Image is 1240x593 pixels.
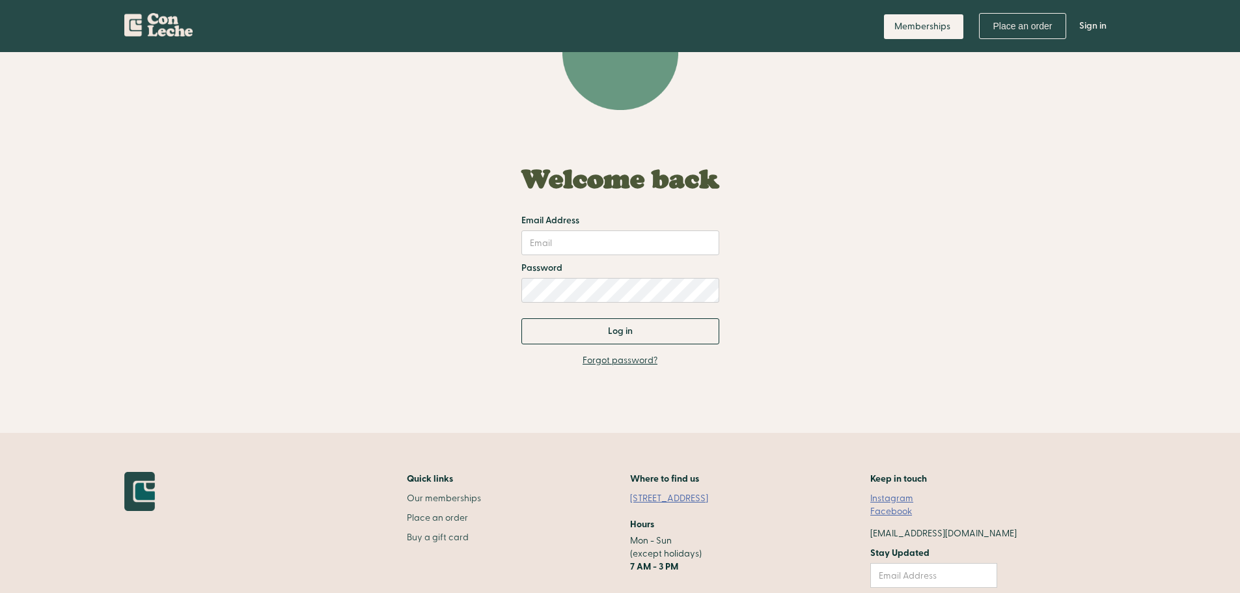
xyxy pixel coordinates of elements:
a: Sign in [1069,7,1116,46]
a: Forgot password? [583,354,657,367]
p: Mon - Sun (except holidays) [630,534,721,573]
h5: Keep in touch [870,472,927,486]
a: Place an order [979,13,1066,39]
input: Email [521,230,719,255]
strong: 7 AM - 3 PM [630,560,678,573]
a: [STREET_ADDRESS] [630,492,721,505]
a: Our memberships [407,492,481,505]
input: Email Address [870,563,997,588]
a: Place an order [407,512,481,525]
form: Email Form [521,152,719,344]
input: Log in [521,318,719,344]
div: [EMAIL_ADDRESS][DOMAIN_NAME] [870,527,1017,540]
a: Buy a gift card [407,531,481,544]
a: Memberships [884,14,963,39]
a: Instagram [870,492,913,505]
a: Facebook [870,505,912,518]
h2: Quick links [407,472,481,486]
h5: Hours [630,518,654,531]
a: home [124,7,193,42]
h1: Welcome back [521,165,719,193]
label: Stay Updated [870,547,997,560]
label: Password [521,262,562,275]
label: Email Address [521,214,579,227]
h5: Where to find us [630,472,699,486]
